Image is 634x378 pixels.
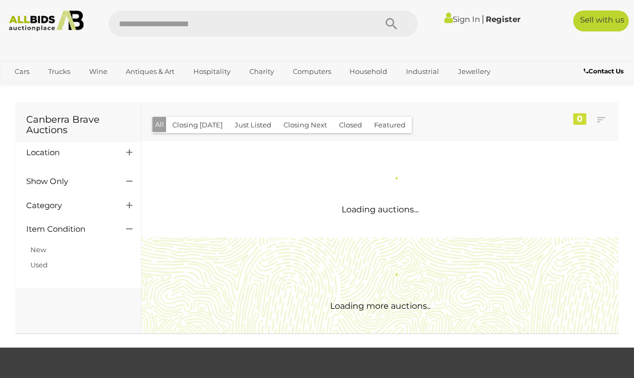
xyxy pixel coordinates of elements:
[26,148,111,157] h4: Location
[47,80,82,98] a: Sports
[152,117,167,132] button: All
[8,63,36,80] a: Cars
[41,63,77,80] a: Trucks
[573,10,629,31] a: Sell with us
[584,66,626,77] a: Contact Us
[333,117,368,133] button: Closed
[343,63,394,80] a: Household
[243,63,281,80] a: Charity
[451,63,497,80] a: Jewellery
[5,10,88,31] img: Allbids.com.au
[8,80,41,98] a: Office
[330,301,430,311] span: Loading more auctions..
[342,204,419,214] span: Loading auctions...
[187,63,237,80] a: Hospitality
[365,10,418,37] button: Search
[26,115,130,136] h1: Canberra Brave Auctions
[26,177,111,186] h4: Show Only
[87,80,175,98] a: [GEOGRAPHIC_DATA]
[26,225,111,234] h4: Item Condition
[573,113,586,125] div: 0
[486,14,520,24] a: Register
[26,201,111,210] h4: Category
[482,13,484,25] span: |
[166,117,229,133] button: Closing [DATE]
[82,63,114,80] a: Wine
[444,14,480,24] a: Sign In
[286,63,338,80] a: Computers
[368,117,412,133] button: Featured
[584,67,624,75] b: Contact Us
[399,63,446,80] a: Industrial
[119,63,181,80] a: Antiques & Art
[277,117,333,133] button: Closing Next
[30,245,46,254] a: New
[228,117,278,133] button: Just Listed
[30,261,48,269] a: Used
